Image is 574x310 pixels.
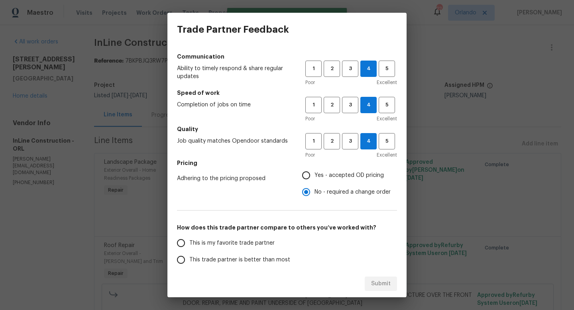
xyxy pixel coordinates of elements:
span: 3 [343,137,358,146]
button: 2 [324,97,340,113]
button: 1 [305,61,322,77]
span: 5 [379,64,394,73]
h5: Speed of work [177,89,397,97]
span: 4 [361,100,376,110]
h5: Communication [177,53,397,61]
span: This is my favorite trade partner [189,239,275,247]
span: 3 [343,64,358,73]
button: 5 [379,133,395,149]
span: This trade partner is better than most [189,256,290,264]
button: 5 [379,97,395,113]
span: 2 [324,137,339,146]
button: 3 [342,97,358,113]
span: 4 [361,64,376,73]
span: 5 [379,100,394,110]
button: 3 [342,133,358,149]
button: 2 [324,61,340,77]
span: Excellent [377,78,397,86]
span: Completion of jobs on time [177,101,293,109]
button: 5 [379,61,395,77]
span: Poor [305,151,315,159]
span: Job quality matches Opendoor standards [177,137,293,145]
button: 1 [305,133,322,149]
h5: Pricing [177,159,397,167]
span: Ability to timely respond & share regular updates [177,65,293,80]
button: 2 [324,133,340,149]
span: Poor [305,115,315,123]
span: 1 [306,100,321,110]
span: 2 [324,64,339,73]
span: 1 [306,137,321,146]
span: 5 [379,137,394,146]
span: 2 [324,100,339,110]
h3: Trade Partner Feedback [177,24,289,35]
button: 3 [342,61,358,77]
span: Yes - accepted OD pricing [315,171,384,180]
h5: How does this trade partner compare to others you’ve worked with? [177,224,397,232]
button: 1 [305,97,322,113]
span: Excellent [377,115,397,123]
span: Excellent [377,151,397,159]
span: No - required a change order [315,188,391,196]
button: 4 [360,61,377,77]
span: 1 [306,64,321,73]
span: 4 [361,137,376,146]
div: Pricing [302,167,397,200]
span: Poor [305,78,315,86]
h5: Quality [177,125,397,133]
span: Adhering to the pricing proposed [177,175,289,182]
button: 4 [360,133,377,149]
button: 4 [360,97,377,113]
span: 3 [343,100,358,110]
